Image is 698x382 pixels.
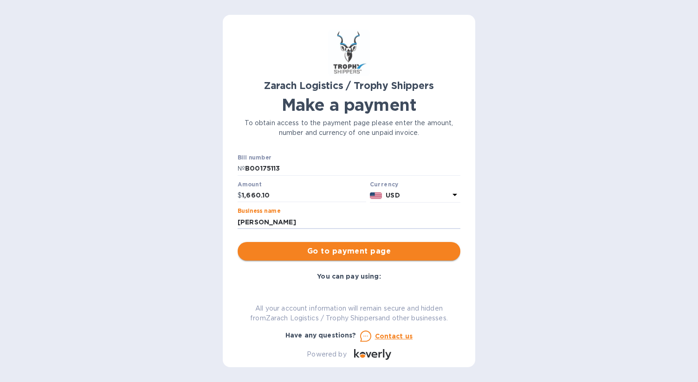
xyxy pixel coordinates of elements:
[242,189,366,203] input: 0.00
[238,118,460,138] p: To obtain access to the payment page please enter the amount, number and currency of one unpaid i...
[317,273,381,280] b: You can pay using:
[238,164,245,173] p: №
[238,209,280,214] label: Business name
[238,182,261,187] label: Amount
[238,215,460,229] input: Enter business name
[264,80,433,91] b: Zarach Logistics / Trophy Shippers
[238,191,242,200] p: $
[285,331,356,339] b: Have any questions?
[375,332,413,340] u: Contact us
[386,191,400,199] b: USD
[245,162,460,176] input: Enter bill number
[370,192,382,199] img: USD
[238,95,460,115] h1: Make a payment
[307,350,346,359] p: Powered by
[238,242,460,261] button: Go to payment page
[238,304,460,323] p: All your account information will remain secure and hidden from Zarach Logistics / Trophy Shipper...
[245,246,453,257] span: Go to payment page
[238,155,271,161] label: Bill number
[370,181,399,188] b: Currency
